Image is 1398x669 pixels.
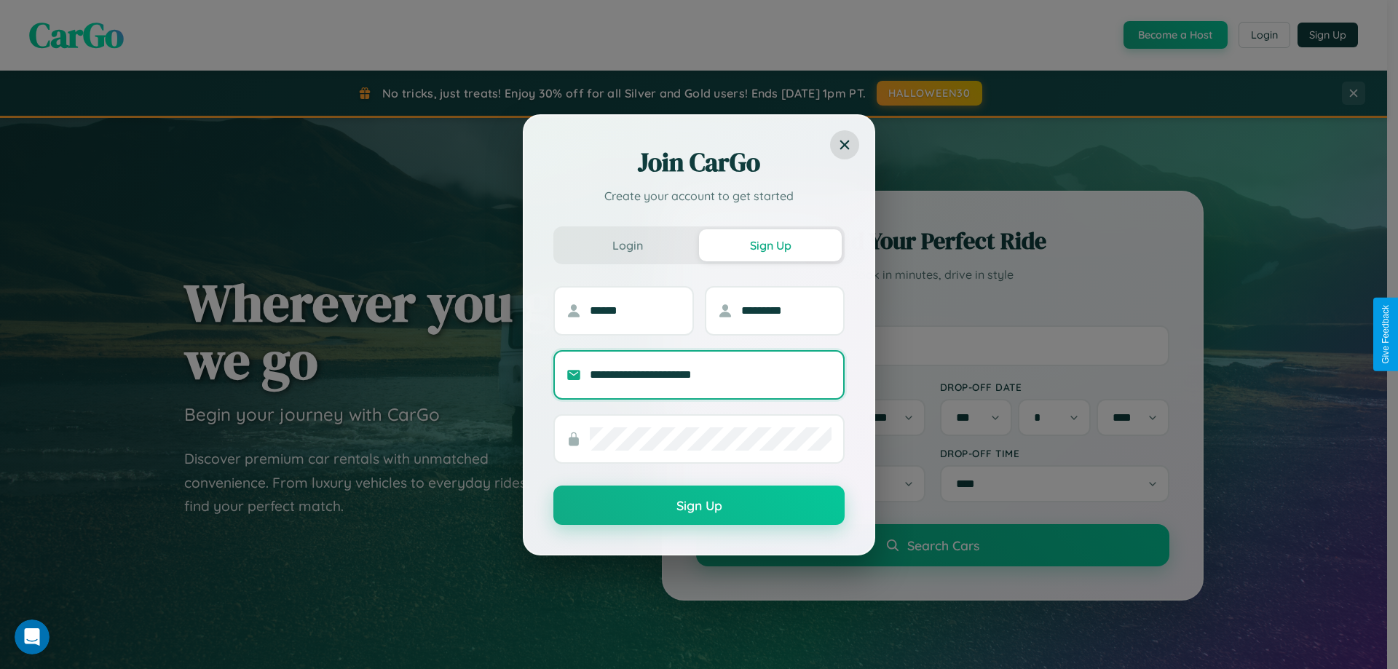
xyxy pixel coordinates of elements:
button: Sign Up [553,486,845,525]
div: Give Feedback [1381,305,1391,364]
iframe: Intercom live chat [15,619,50,654]
button: Login [556,229,699,261]
p: Create your account to get started [553,187,845,205]
button: Sign Up [699,229,842,261]
h2: Join CarGo [553,145,845,180]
